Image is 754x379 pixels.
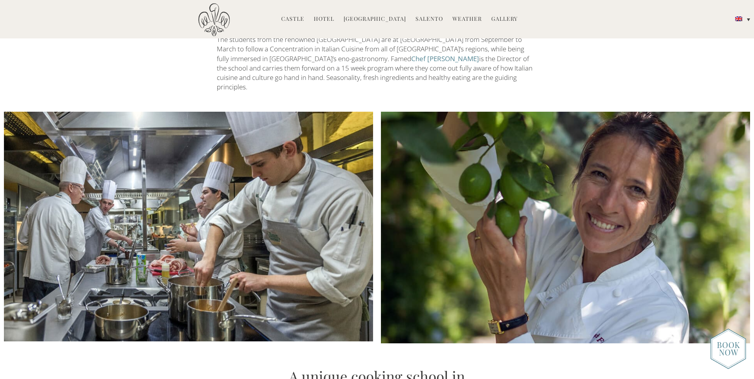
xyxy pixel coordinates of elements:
img: Castello di Ugento [198,3,230,36]
img: PCC_students_01.jpg [4,112,373,342]
img: odette_lemons_950x598.jpg [381,112,750,344]
a: Salento [415,15,443,24]
a: Gallery [491,15,518,24]
a: Castle [281,15,304,24]
a: Chef [PERSON_NAME] [411,54,479,63]
a: [GEOGRAPHIC_DATA] [344,15,406,24]
a: Hotel [314,15,334,24]
img: English [735,16,742,21]
p: The students from the renowned [GEOGRAPHIC_DATA] are at [GEOGRAPHIC_DATA] from September to March... [217,35,538,92]
img: new-booknow.png [710,328,746,369]
a: Weather [452,15,482,24]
